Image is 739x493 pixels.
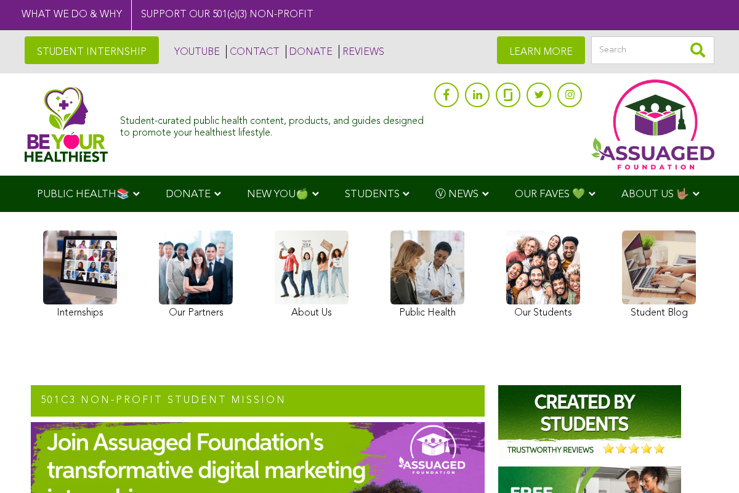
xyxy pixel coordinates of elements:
[286,45,333,59] a: DONATE
[435,189,479,200] span: Ⓥ NEWS
[504,89,512,101] img: glassdoor
[166,189,211,200] span: DONATE
[226,45,280,59] a: CONTACT
[31,385,485,417] h2: 501c3 NON-PROFIT STUDENT MISSION
[37,189,129,200] span: PUBLIC HEALTH📚
[25,86,108,162] img: Assuaged
[171,45,220,59] a: YOUTUBE
[25,36,159,64] a: STUDENT INTERNSHIP
[345,189,400,200] span: STUDENTS
[591,79,714,169] img: Assuaged App
[621,189,689,200] span: ABOUT US 🤟🏽
[18,176,721,212] div: Navigation Menu
[515,189,585,200] span: OUR FAVES 💚
[498,385,681,459] img: Assuaged-Foundation-Student-Internship-Opportunity-Reviews-Mission-GIPHY-2
[497,36,585,64] a: LEARN MORE
[120,110,428,139] div: Student-curated public health content, products, and guides designed to promote your healthiest l...
[339,45,384,59] a: REVIEWS
[591,36,714,64] input: Search
[247,189,309,200] span: NEW YOU🍏
[677,434,739,493] iframe: Chat Widget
